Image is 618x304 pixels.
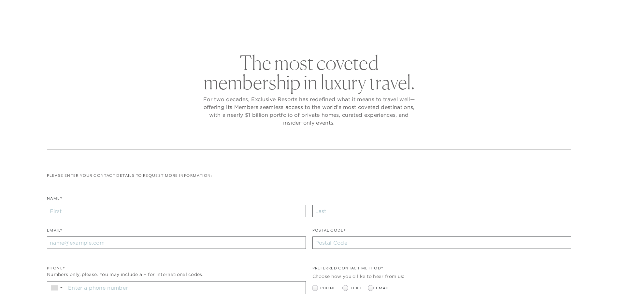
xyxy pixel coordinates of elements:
span: Phone [320,285,336,291]
span: Email [376,285,390,291]
div: Numbers only, please. You may include a + for international codes. [47,271,306,278]
input: First [47,205,306,217]
div: Choose how you'd like to hear from us: [312,273,571,280]
p: For two decades, Exclusive Resorts has redefined what it means to travel well—offering its Member... [202,95,417,127]
div: Country Code Selector [47,281,66,294]
input: name@example.com [47,236,306,249]
label: Postal Code* [312,227,346,237]
span: ▼ [59,286,64,290]
a: Community [344,21,384,40]
label: Name* [47,195,62,205]
input: Enter a phone number [66,281,306,294]
p: Please enter your contact details to request more information: [47,173,571,179]
a: The Collection [234,21,284,40]
h2: The most coveted membership in luxury travel. [202,53,417,92]
label: Email* [47,227,62,237]
input: Last [312,205,571,217]
span: Text [351,285,362,291]
a: Get Started [26,7,54,13]
a: Membership [294,21,334,40]
input: Postal Code [312,236,571,249]
legend: Preferred Contact Method* [312,265,383,275]
div: Phone* [47,265,306,271]
a: Member Login [543,7,575,13]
